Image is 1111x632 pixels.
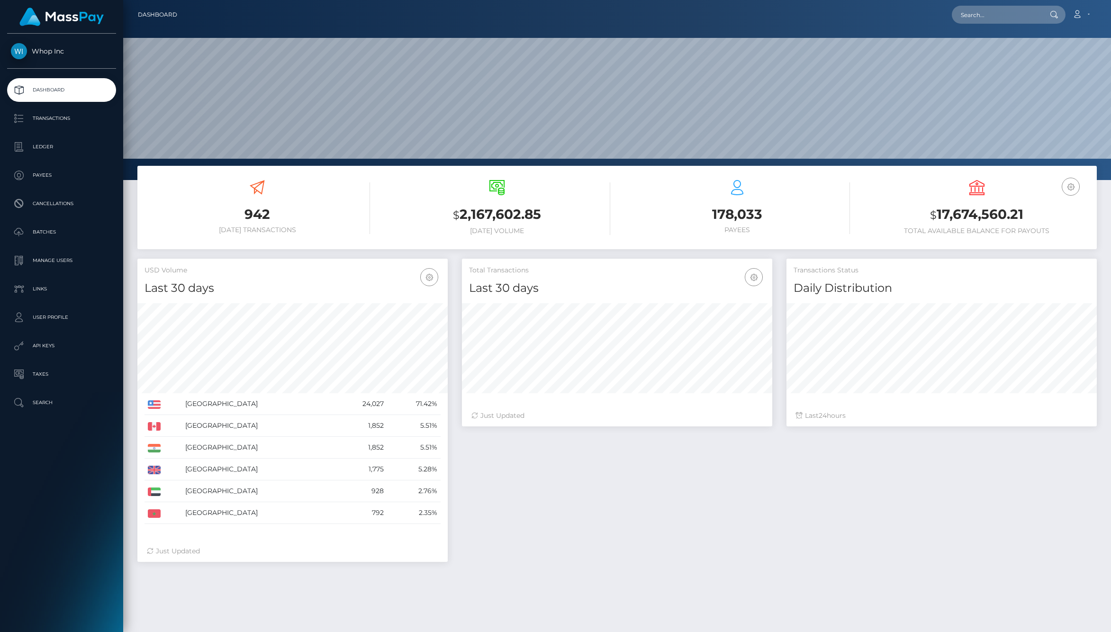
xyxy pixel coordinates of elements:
[334,480,387,502] td: 928
[148,488,161,496] img: AE.png
[7,78,116,102] a: Dashboard
[7,306,116,329] a: User Profile
[794,280,1090,297] h4: Daily Distribution
[7,163,116,187] a: Payees
[182,502,334,524] td: [GEOGRAPHIC_DATA]
[182,437,334,459] td: [GEOGRAPHIC_DATA]
[7,249,116,272] a: Manage Users
[11,225,112,239] p: Batches
[145,205,370,224] h3: 942
[387,459,441,480] td: 5.28%
[7,334,116,358] a: API Keys
[387,480,441,502] td: 2.76%
[796,411,1087,421] div: Last hours
[952,6,1041,24] input: Search...
[182,459,334,480] td: [GEOGRAPHIC_DATA]
[11,396,112,410] p: Search
[7,220,116,244] a: Batches
[794,266,1090,275] h5: Transactions Status
[930,208,937,222] small: $
[11,253,112,268] p: Manage Users
[387,502,441,524] td: 2.35%
[148,400,161,409] img: US.png
[624,205,850,224] h3: 178,033
[334,502,387,524] td: 792
[11,140,112,154] p: Ledger
[387,393,441,415] td: 71.42%
[7,362,116,386] a: Taxes
[334,393,387,415] td: 24,027
[387,437,441,459] td: 5.51%
[148,509,161,518] img: MA.png
[148,422,161,431] img: CA.png
[624,226,850,234] h6: Payees
[145,280,441,297] h4: Last 30 days
[147,546,438,556] div: Just Updated
[7,391,116,415] a: Search
[182,480,334,502] td: [GEOGRAPHIC_DATA]
[11,197,112,211] p: Cancellations
[384,227,610,235] h6: [DATE] Volume
[11,310,112,325] p: User Profile
[7,135,116,159] a: Ledger
[864,205,1090,225] h3: 17,674,560.21
[864,227,1090,235] h6: Total Available Balance for Payouts
[11,339,112,353] p: API Keys
[7,47,116,55] span: Whop Inc
[182,415,334,437] td: [GEOGRAPHIC_DATA]
[11,168,112,182] p: Payees
[11,111,112,126] p: Transactions
[11,282,112,296] p: Links
[387,415,441,437] td: 5.51%
[334,415,387,437] td: 1,852
[469,266,765,275] h5: Total Transactions
[11,43,27,59] img: Whop Inc
[334,459,387,480] td: 1,775
[7,192,116,216] a: Cancellations
[334,437,387,459] td: 1,852
[138,5,177,25] a: Dashboard
[384,205,610,225] h3: 2,167,602.85
[145,266,441,275] h5: USD Volume
[19,8,104,26] img: MassPay Logo
[469,280,765,297] h4: Last 30 days
[182,393,334,415] td: [GEOGRAPHIC_DATA]
[453,208,460,222] small: $
[7,277,116,301] a: Links
[145,226,370,234] h6: [DATE] Transactions
[7,107,116,130] a: Transactions
[471,411,763,421] div: Just Updated
[819,411,827,420] span: 24
[148,466,161,474] img: GB.png
[11,367,112,381] p: Taxes
[148,444,161,452] img: IN.png
[11,83,112,97] p: Dashboard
